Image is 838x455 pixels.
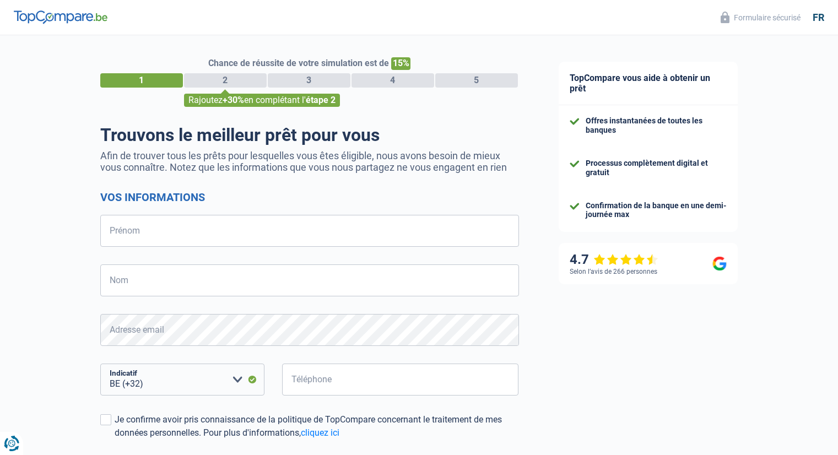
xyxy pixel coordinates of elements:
div: 4 [352,73,434,88]
span: 15% [391,57,410,70]
span: étape 2 [306,95,336,105]
div: Je confirme avoir pris connaissance de la politique de TopCompare concernant le traitement de mes... [115,413,519,440]
div: 2 [184,73,267,88]
div: Processus complètement digital et gratuit [586,159,727,177]
button: Formulaire sécurisé [714,8,807,26]
a: cliquez ici [301,427,339,438]
img: TopCompare Logo [14,10,107,24]
div: Rajoutez en complétant l' [184,94,340,107]
span: Chance de réussite de votre simulation est de [208,58,389,68]
div: Offres instantanées de toutes les banques [586,116,727,135]
input: 401020304 [282,364,519,396]
span: +30% [223,95,244,105]
h1: Trouvons le meilleur prêt pour vous [100,124,519,145]
h2: Vos informations [100,191,519,204]
div: Selon l’avis de 266 personnes [570,268,657,275]
div: 4.7 [570,252,658,268]
div: 3 [268,73,350,88]
div: fr [813,12,824,24]
div: 5 [435,73,518,88]
p: Afin de trouver tous les prêts pour lesquelles vous êtes éligible, nous avons besoin de mieux vou... [100,150,519,173]
div: 1 [100,73,183,88]
div: TopCompare vous aide à obtenir un prêt [559,62,738,105]
div: Confirmation de la banque en une demi-journée max [586,201,727,220]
